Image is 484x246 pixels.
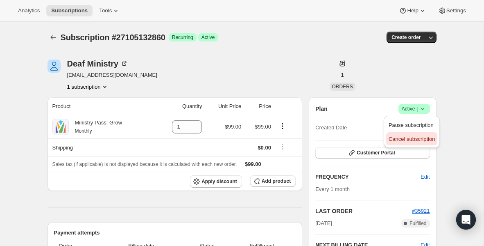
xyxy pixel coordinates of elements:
[75,128,92,134] small: Monthly
[156,97,204,115] th: Quantity
[18,7,40,14] span: Analytics
[47,60,61,73] span: Deaf Ministry
[407,7,418,14] span: Help
[201,34,215,41] span: Active
[255,124,271,130] span: $99.00
[13,5,45,16] button: Analytics
[262,178,291,184] span: Add product
[52,161,237,167] span: Sales tax (if applicable) is not displayed because it is calculated with each new order.
[409,220,426,227] span: Fulfilled
[386,118,437,131] button: Pause subscription
[433,5,471,16] button: Settings
[46,5,93,16] button: Subscriptions
[258,145,271,151] span: $0.00
[341,72,344,78] span: 1
[402,105,427,113] span: Active
[394,5,431,16] button: Help
[94,5,125,16] button: Tools
[99,7,112,14] span: Tools
[416,170,434,184] button: Edit
[51,7,88,14] span: Subscriptions
[315,186,350,192] span: Every 1 month
[315,147,430,159] button: Customer Portal
[389,122,434,128] span: Pause subscription
[67,83,109,91] button: Product actions
[386,132,437,145] button: Cancel subscription
[412,208,430,214] a: #35921
[54,229,296,237] h2: Payment attempts
[52,119,69,135] img: product img
[421,173,430,181] span: Edit
[391,34,421,41] span: Create order
[446,7,466,14] span: Settings
[417,106,418,112] span: |
[315,207,412,215] h2: LAST ORDER
[204,97,244,115] th: Unit Price
[67,71,157,79] span: [EMAIL_ADDRESS][DOMAIN_NAME]
[47,32,59,43] button: Subscriptions
[250,175,296,187] button: Add product
[47,138,156,156] th: Shipping
[456,210,476,230] div: Open Intercom Messenger
[244,97,274,115] th: Price
[412,207,430,215] button: #35921
[225,124,242,130] span: $99.00
[190,175,242,188] button: Apply discount
[315,173,421,181] h2: FREQUENCY
[315,105,328,113] h2: Plan
[357,149,395,156] span: Customer Portal
[315,219,332,228] span: [DATE]
[172,34,193,41] span: Recurring
[315,124,347,132] span: Created Date
[67,60,129,68] div: Deaf Ministry
[389,136,435,142] span: Cancel subscription
[69,119,122,135] div: Ministry Pass: Grow
[276,142,289,151] button: Shipping actions
[47,97,156,115] th: Product
[245,161,261,167] span: $99.00
[201,178,237,185] span: Apply discount
[61,33,165,42] span: Subscription #27105132860
[332,84,353,90] span: ORDERS
[336,69,349,81] button: 1
[387,32,425,43] button: Create order
[276,122,289,131] button: Product actions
